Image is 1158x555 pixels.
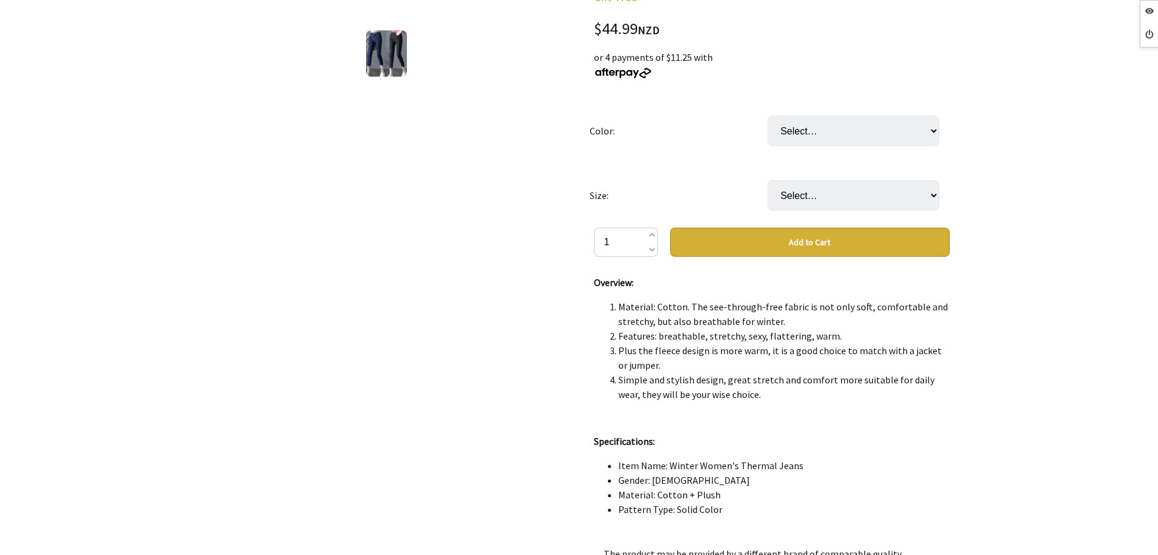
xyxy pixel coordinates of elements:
li: Pattern Type: Solid Color [618,502,950,517]
td: Size: [590,163,768,228]
strong: Specifications: [594,435,655,447]
td: Color: [590,99,768,163]
img: Afterpay [594,68,652,79]
li: Material: Cotton + Plush [618,487,950,502]
li: Simple and stylish design, great stretch and comfort more suitable for daily wear, they will be y... [618,372,950,402]
div: $44.99 [594,21,950,38]
li: Style: Winter Warm, Casual [618,517,950,531]
img: Women Thermal Jeans Winter Snow Warm Plush Stretch Jeans Lady Skinny Thicken Fleece Denim Long Pa... [366,30,407,77]
div: or 4 payments of $11.25 with [594,50,950,79]
button: Add to Cart [670,228,950,257]
li: Item Name: Winter Women's Thermal Jeans [618,458,950,473]
li: Material: Cotton. The see-through-free fabric is not only soft, comfortable and stretchy, but als... [618,299,950,329]
span: NZD [638,23,660,37]
strong: Overview: [594,276,634,288]
li: Gender: [DEMOGRAPHIC_DATA] [618,473,950,487]
li: Plus the fleece design is more warm, it is a good choice to match with a jacket or jumper. [618,343,950,372]
li: Features: breathable, stretchy, sexy, flattering, warm. [618,329,950,343]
